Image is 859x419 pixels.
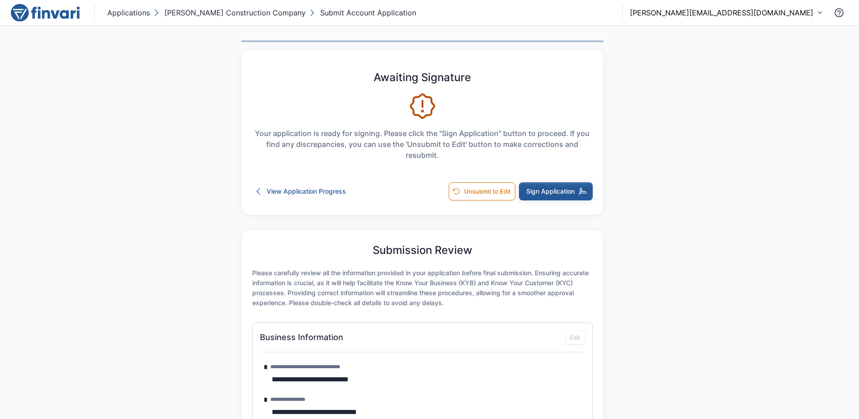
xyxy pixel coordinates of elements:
[374,71,471,84] h5: Awaiting Signature
[260,332,343,342] h6: Business Information
[11,4,80,22] img: logo
[320,7,416,18] p: Submit Account Application
[449,182,515,200] button: Unsubmit to Edit
[152,5,307,20] button: [PERSON_NAME] Construction Company
[519,182,593,200] button: Sign Application
[630,7,823,18] button: [PERSON_NAME][EMAIL_ADDRESS][DOMAIN_NAME]
[373,244,472,257] h5: Submission Review
[630,7,813,18] p: [PERSON_NAME][EMAIL_ADDRESS][DOMAIN_NAME]
[164,7,306,18] p: [PERSON_NAME] Construction Company
[307,5,418,20] button: Submit Account Application
[252,268,593,308] h6: Please carefully review all the information provided in your application before final submission....
[830,4,848,22] button: Contact Support
[252,182,350,200] button: View Application Progress
[106,5,152,20] button: Applications
[252,128,593,161] p: Your application is ready for signing. Please click the "Sign Application" button to proceed. If ...
[107,7,150,18] p: Applications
